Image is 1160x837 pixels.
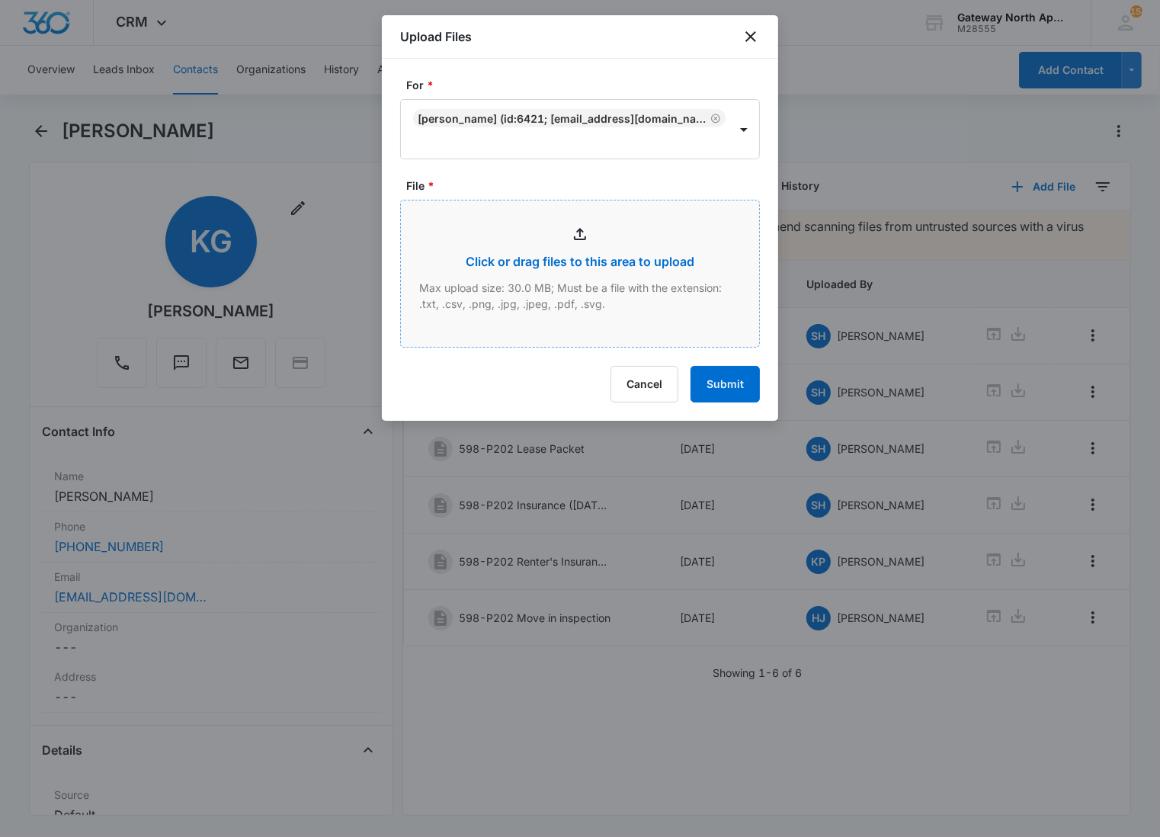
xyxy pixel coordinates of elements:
[406,77,766,93] label: For
[742,27,760,46] button: close
[400,27,472,46] h1: Upload Files
[406,178,766,194] label: File
[418,112,707,125] div: [PERSON_NAME] (ID:6421; [EMAIL_ADDRESS][DOMAIN_NAME]; 7209849898)
[610,366,678,402] button: Cancel
[707,113,721,123] div: Remove Karl Gallant (ID:6421; karlg2010@comcast.net; 7209849898)
[691,366,760,402] button: Submit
